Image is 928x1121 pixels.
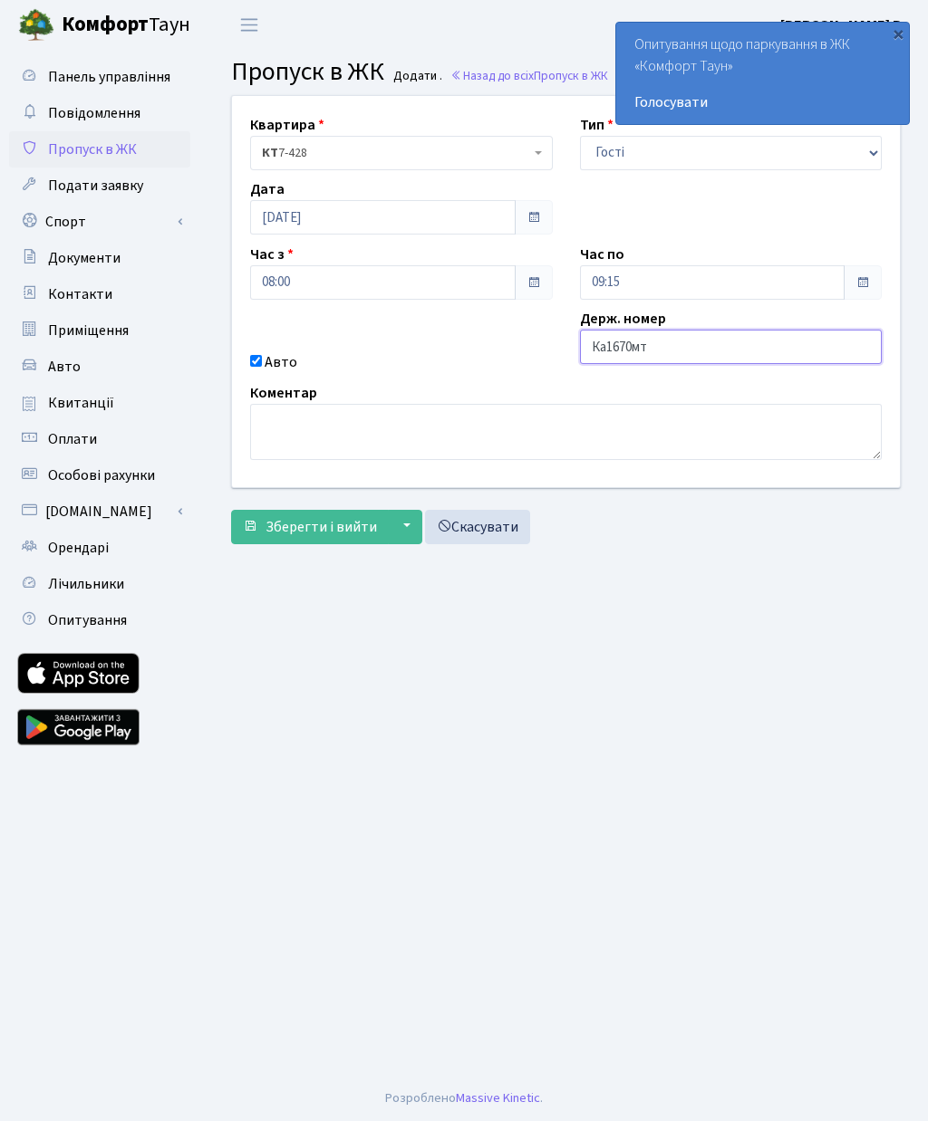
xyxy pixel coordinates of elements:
a: Опитування [9,602,190,638]
span: Квитанції [48,393,114,413]
span: Повідомлення [48,103,140,123]
span: Контакти [48,284,112,304]
label: Дата [250,178,285,200]
span: Подати заявку [48,176,143,196]
a: Авто [9,349,190,385]
img: logo.png [18,7,54,43]
a: [PERSON_NAME] В. [780,14,906,36]
span: Документи [48,248,121,268]
span: <b>КТ</b>&nbsp;&nbsp;&nbsp;&nbsp;7-428 [250,136,553,170]
span: Пропуск в ЖК [534,67,608,84]
a: Документи [9,240,190,276]
a: Контакти [9,276,190,312]
a: Пропуск в ЖК [9,131,190,168]
a: Назад до всіхПропуск в ЖК [450,67,608,84]
a: Особові рахунки [9,457,190,493]
span: Орендарі [48,538,109,558]
button: Переключити навігацію [227,10,272,40]
label: Час з [250,244,294,265]
a: Повідомлення [9,95,190,131]
span: Опитування [48,610,127,630]
span: Пропуск в ЖК [48,139,137,159]
label: Держ. номер [580,308,666,330]
div: Розроблено . [385,1088,543,1108]
span: Таун [62,10,190,41]
span: Авто [48,357,81,377]
b: КТ [262,144,278,162]
a: Massive Kinetic [456,1088,540,1107]
b: [PERSON_NAME] В. [780,15,906,35]
span: <b>КТ</b>&nbsp;&nbsp;&nbsp;&nbsp;7-428 [262,144,530,162]
a: Панель управління [9,59,190,95]
button: Зберегти і вийти [231,510,389,544]
span: Пропуск в ЖК [231,53,384,90]
a: [DOMAIN_NAME] [9,493,190,530]
a: Спорт [9,204,190,240]
span: Зберегти і вийти [266,517,377,537]
span: Панель управління [48,67,170,87]
label: Час по [580,244,624,265]
input: AA0001AA [580,330,883,364]
div: × [889,24,907,43]
span: Оплати [48,429,97,449]
label: Тип [580,114,614,136]
label: Коментар [250,382,317,404]
span: Приміщення [48,321,129,340]
div: Опитування щодо паркування в ЖК «Комфорт Таун» [616,23,909,124]
span: Особові рахунки [48,465,155,485]
a: Оплати [9,421,190,457]
a: Приміщення [9,312,190,349]
label: Квартира [250,114,324,136]
a: Лічильники [9,566,190,602]
b: Комфорт [62,10,149,39]
a: Квитанції [9,385,190,421]
label: Авто [265,351,297,373]
span: Лічильники [48,574,124,594]
a: Голосувати [634,91,891,113]
small: Додати . [390,69,442,84]
a: Подати заявку [9,168,190,204]
a: Орендарі [9,530,190,566]
a: Скасувати [425,510,530,544]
